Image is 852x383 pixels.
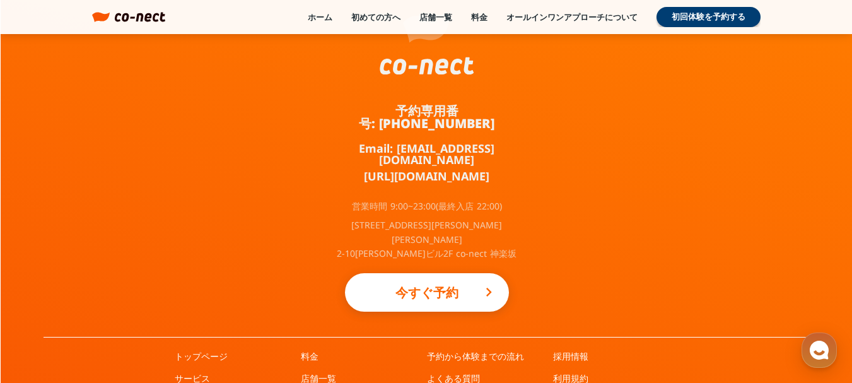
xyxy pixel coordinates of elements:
p: [STREET_ADDRESS][PERSON_NAME][PERSON_NAME] 2-10[PERSON_NAME]ビル2F co-nect 神楽坂 [332,218,522,261]
span: 設定 [195,297,210,307]
span: チャット [108,298,138,308]
a: [URL][DOMAIN_NAME] [364,170,489,182]
a: トップページ [175,350,228,363]
a: 予約から体験までの流れ [427,350,524,363]
a: Email: [EMAIL_ADDRESS][DOMAIN_NAME] [332,143,522,165]
p: 営業時間 9:00~23:00(最終入店 22:00) [352,202,502,211]
i: keyboard_arrow_right [481,285,496,300]
a: 採用情報 [553,350,588,363]
a: 予約専用番号: [PHONE_NUMBER] [332,105,522,130]
span: ホーム [32,297,55,307]
a: 今すぐ予約keyboard_arrow_right [345,273,509,312]
a: 料金 [301,350,318,363]
a: 店舗一覧 [419,11,452,23]
a: チャット [83,278,163,310]
a: オールインワンアプローチについて [506,11,638,23]
a: 料金 [471,11,487,23]
a: ホーム [308,11,332,23]
a: 初めての方へ [351,11,400,23]
a: 初回体験を予約する [657,7,761,27]
a: 設定 [163,278,242,310]
p: 今すぐ予約 [370,279,484,307]
a: ホーム [4,278,83,310]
